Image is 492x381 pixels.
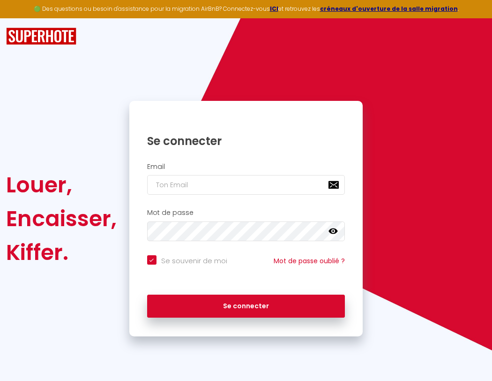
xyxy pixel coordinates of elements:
[6,202,117,236] div: Encaisser,
[147,209,345,217] h2: Mot de passe
[6,168,117,202] div: Louer,
[147,175,345,195] input: Ton Email
[6,28,76,45] img: SuperHote logo
[320,5,458,13] a: créneaux d'ouverture de la salle migration
[147,295,345,318] button: Se connecter
[147,163,345,171] h2: Email
[6,236,117,269] div: Kiffer.
[274,256,345,266] a: Mot de passe oublié ?
[147,134,345,148] h1: Se connecter
[270,5,278,13] a: ICI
